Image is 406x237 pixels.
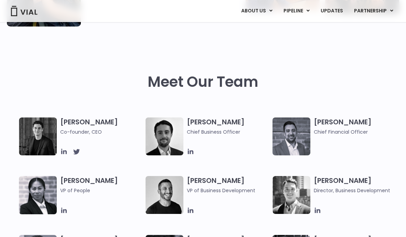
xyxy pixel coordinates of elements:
[19,117,57,155] img: A black and white photo of a man in a suit attending a Summit.
[187,187,269,194] span: VP of Business Development
[60,176,142,204] h3: [PERSON_NAME]
[314,187,396,194] span: Director, Business Development
[273,176,310,214] img: A black and white photo of a smiling man in a suit at ARVO 2023.
[148,74,258,90] h2: Meet Our Team
[187,176,269,194] h3: [PERSON_NAME]
[187,117,269,136] h3: [PERSON_NAME]
[60,128,142,136] span: Co-founder, CEO
[187,128,269,136] span: Chief Business Officer
[19,176,57,214] img: Catie
[314,117,396,136] h3: [PERSON_NAME]
[278,5,315,17] a: PIPELINEMenu Toggle
[349,5,399,17] a: PARTNERSHIPMenu Toggle
[10,6,38,16] img: Vial Logo
[314,128,396,136] span: Chief Financial Officer
[314,176,396,194] h3: [PERSON_NAME]
[315,5,348,17] a: UPDATES
[60,117,142,136] h3: [PERSON_NAME]
[273,117,310,155] img: Headshot of smiling man named Samir
[146,176,183,214] img: A black and white photo of a man smiling.
[236,5,278,17] a: ABOUT USMenu Toggle
[60,187,142,194] span: VP of People
[146,117,183,155] img: A black and white photo of a man in a suit holding a vial.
